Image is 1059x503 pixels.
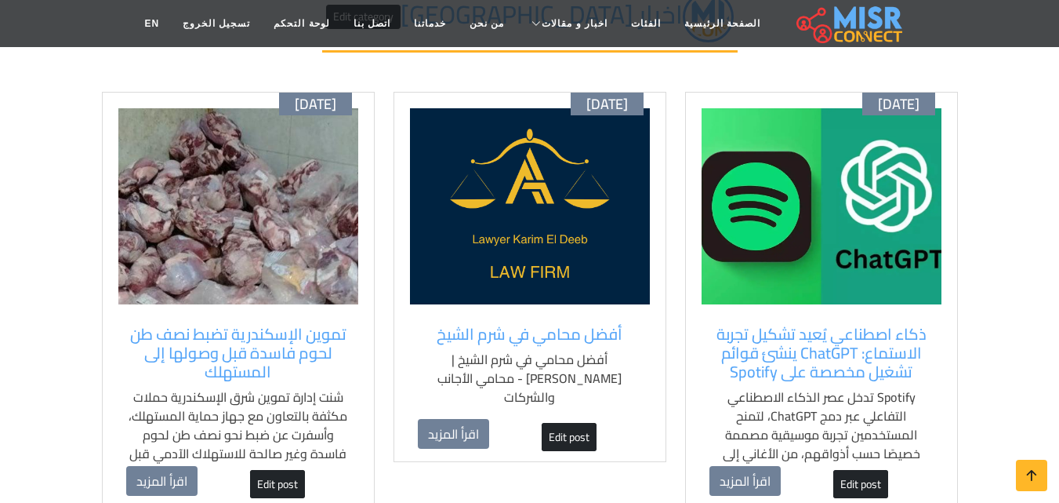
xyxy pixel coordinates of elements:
[542,16,607,31] span: اخبار و مقالات
[418,419,489,449] a: اقرأ المزيد
[126,325,350,381] a: تموين الإسكندرية تضبط نصف طن لحوم فاسدة قبل وصولها إلى المستهلك
[586,96,628,113] span: [DATE]
[410,108,650,304] img: كريم الديب هو محامي بالنقض مصري
[702,108,941,304] img: واجهة دردشة ChatGPT تعرض اقتراحات موسيقية من Spotify بناءً على طلب المستخدم
[126,466,198,496] a: اقرأ المزيد
[295,96,336,113] span: [DATE]
[126,388,350,482] p: شنت إدارة تموين شرق الإسكندرية حملات مكثفة بالتعاون مع جهاز حماية المستهلك، وأسفرت عن ضبط نحو نصف...
[262,9,341,38] a: لوحة التحكم
[878,96,919,113] span: [DATE]
[542,423,597,451] a: Edit post
[132,9,171,38] a: EN
[709,388,934,482] p: Spotify تدخل عصر الذكاء الاصطناعي التفاعلي عبر دمج ChatGPT، لتمنح المستخدمين تجربة موسيقية مصممة ...
[250,470,305,498] a: Edit post
[171,9,262,38] a: تسجيل الخروج
[709,466,781,496] a: اقرأ المزيد
[458,9,516,38] a: من نحن
[342,9,402,38] a: اتصل بنا
[709,325,934,381] a: ذكاء اصطناعي يُعيد تشكيل تجربة الاستماع: ChatGPT ينشئ قوائم تشغيل مخصصة على Spotify
[118,108,358,304] img: ضبط لحوم فاسدة في الإسكندرية قبل توزيعها على الأسواق
[402,9,458,38] a: خدماتنا
[516,9,619,38] a: اخبار و مقالات
[833,470,888,498] a: Edit post
[796,4,901,43] img: main.misr_connect
[418,325,642,344] a: أفضل محامي في شرم الشيخ
[418,350,642,406] p: أفضل محامي في شرم الشيخ | [PERSON_NAME] - محامي الأجانب والشركات
[673,9,772,38] a: الصفحة الرئيسية
[619,9,673,38] a: الفئات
